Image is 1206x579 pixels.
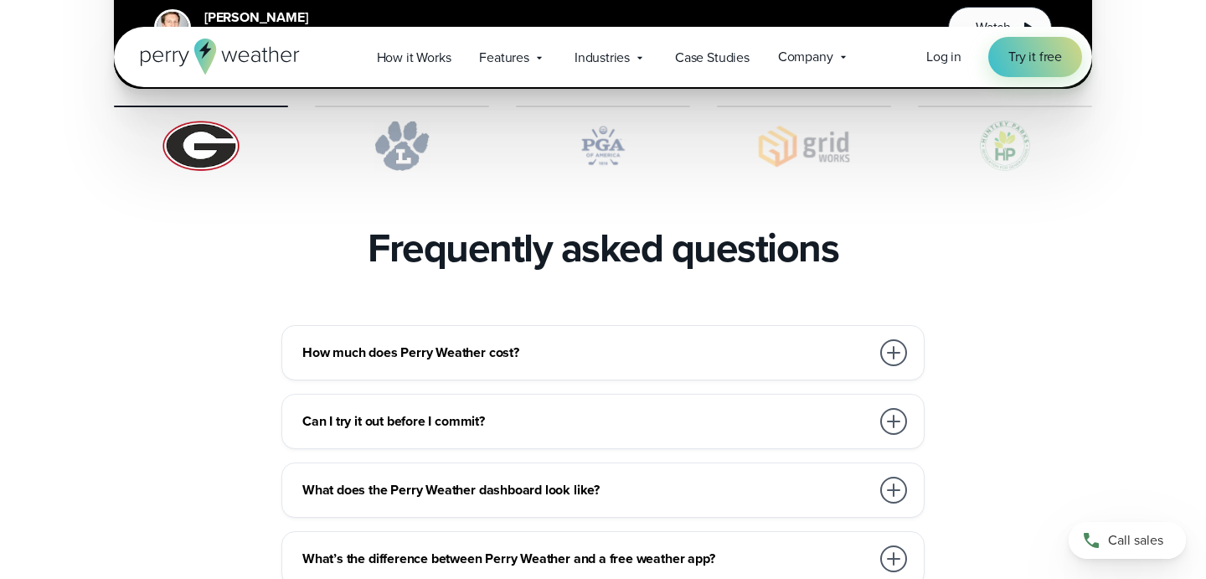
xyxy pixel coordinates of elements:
[516,121,690,171] img: PGA.svg
[926,47,961,67] a: Log in
[926,47,961,66] span: Log in
[479,48,529,68] span: Features
[1069,522,1186,559] a: Call sales
[302,549,870,569] h3: What’s the difference between Perry Weather and a free weather app?
[302,411,870,432] h3: Can I try it out before I commit?
[661,40,764,75] a: Case Studies
[976,18,1011,38] span: Watch
[778,47,833,67] span: Company
[717,121,891,171] img: Gridworks.svg
[302,343,870,363] h3: How much does Perry Weather cost?
[363,40,466,75] a: How it Works
[988,37,1082,77] a: Try it free
[368,225,838,271] h2: Frequently asked questions
[377,48,451,68] span: How it Works
[1108,530,1163,551] span: Call sales
[204,8,374,28] div: [PERSON_NAME]
[302,480,870,500] h3: What does the Perry Weather dashboard look like?
[575,48,630,68] span: Industries
[675,48,750,68] span: Case Studies
[948,7,1052,49] button: Watch
[1008,47,1062,67] span: Try it free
